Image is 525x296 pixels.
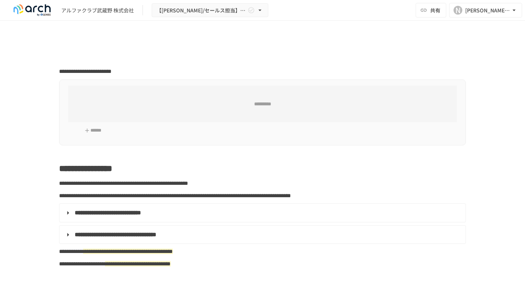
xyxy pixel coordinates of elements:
[449,3,522,17] button: N[PERSON_NAME][EMAIL_ADDRESS][PERSON_NAME][DOMAIN_NAME]
[416,3,446,17] button: 共有
[430,6,440,14] span: 共有
[465,6,510,15] div: [PERSON_NAME][EMAIL_ADDRESS][PERSON_NAME][DOMAIN_NAME]
[152,3,268,17] button: 【[PERSON_NAME]/セールス担当】アルファクラブ武蔵野 株式会社様_初期設定サポート
[9,4,55,16] img: logo-default@2x-9cf2c760.svg
[61,7,134,14] div: アルファクラブ武蔵野 株式会社
[156,6,246,15] span: 【[PERSON_NAME]/セールス担当】アルファクラブ武蔵野 株式会社様_初期設定サポート
[454,6,462,15] div: N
